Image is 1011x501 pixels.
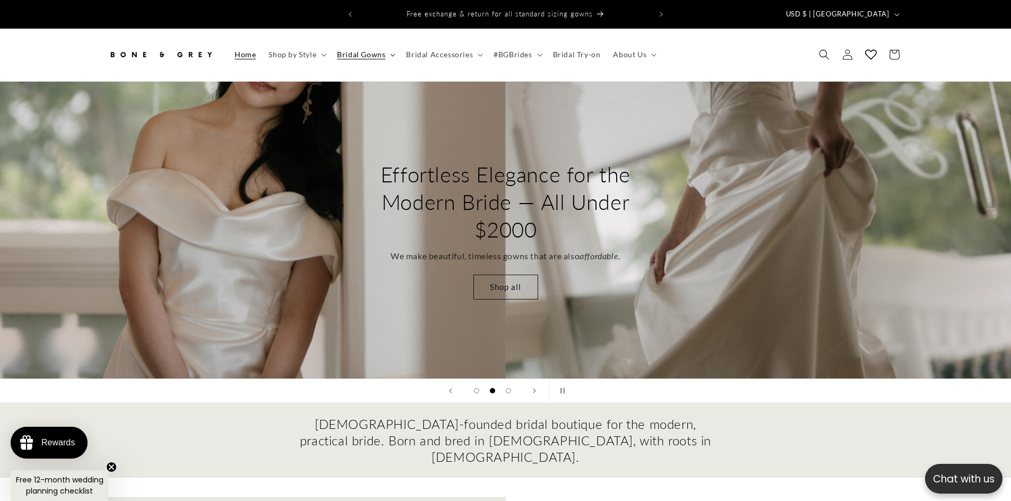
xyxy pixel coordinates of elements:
[391,249,620,264] p: We make beautiful, timeless gowns that are also .
[262,43,331,66] summary: Shop by Style
[547,43,607,66] a: Bridal Try-on
[299,416,713,465] h2: [DEMOGRAPHIC_DATA]-founded bridal boutique for the modern, practical bride. Born and bred in [DEM...
[339,4,362,24] button: Previous announcement
[469,383,485,399] button: Load slide 1 of 3
[925,471,1003,487] p: Chat with us
[16,474,103,496] span: Free 12-month wedding planning checklist
[523,379,546,402] button: Next slide
[228,43,262,66] a: Home
[337,50,385,59] span: Bridal Gowns
[379,161,632,243] h2: Effortless Elegance for the Modern Bride — All Under $2000
[235,50,256,59] span: Home
[549,379,573,402] button: Pause slideshow
[487,43,546,66] summary: #BGBrides
[607,43,661,66] summary: About Us
[813,43,836,66] summary: Search
[41,438,75,447] div: Rewards
[613,50,646,59] span: About Us
[11,470,108,501] div: Free 12-month wedding planning checklistClose teaser
[786,9,889,20] span: USD $ | [GEOGRAPHIC_DATA]
[500,383,516,399] button: Load slide 3 of 3
[407,10,593,18] span: Free exchange & return for all standard sizing gowns
[553,50,601,59] span: Bridal Try-on
[780,4,904,24] button: USD $ | [GEOGRAPHIC_DATA]
[485,383,500,399] button: Load slide 2 of 3
[650,4,673,24] button: Next announcement
[331,43,400,66] summary: Bridal Gowns
[269,50,316,59] span: Shop by Style
[494,50,532,59] span: #BGBrides
[108,43,214,66] img: Bone and Grey Bridal
[439,379,462,402] button: Previous slide
[473,275,538,300] a: Shop all
[400,43,487,66] summary: Bridal Accessories
[103,39,218,71] a: Bone and Grey Bridal
[406,50,473,59] span: Bridal Accessories
[925,464,1003,494] button: Open chatbox
[580,251,618,261] em: affordable
[106,462,117,472] button: Close teaser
